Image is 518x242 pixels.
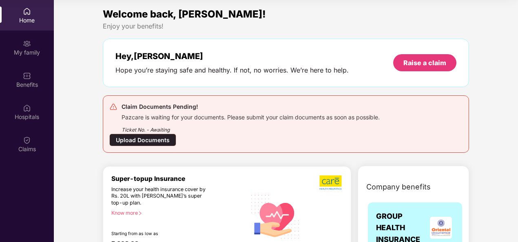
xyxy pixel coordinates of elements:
div: Claim Documents Pending! [122,102,380,112]
span: Company benefits [366,181,431,193]
img: svg+xml;base64,PHN2ZyBpZD0iSG9tZSIgeG1sbnM9Imh0dHA6Ly93d3cudzMub3JnLzIwMDAvc3ZnIiB3aWR0aD0iMjAiIG... [23,7,31,15]
img: svg+xml;base64,PHN2ZyBpZD0iQmVuZWZpdHMiIHhtbG5zPSJodHRwOi8vd3d3LnczLm9yZy8yMDAwL3N2ZyIgd2lkdGg9Ij... [23,72,31,80]
div: Pazcare is waiting for your documents. Please submit your claim documents as soon as possible. [122,112,380,121]
span: Welcome back, [PERSON_NAME]! [103,8,266,20]
img: svg+xml;base64,PHN2ZyBpZD0iQ2xhaW0iIHhtbG5zPSJodHRwOi8vd3d3LnczLm9yZy8yMDAwL3N2ZyIgd2lkdGg9IjIwIi... [23,136,31,144]
div: Know more [111,210,241,216]
img: svg+xml;base64,PHN2ZyBpZD0iSG9zcGl0YWxzIiB4bWxucz0iaHR0cDovL3d3dy53My5vcmcvMjAwMC9zdmciIHdpZHRoPS... [23,104,31,112]
img: svg+xml;base64,PHN2ZyB3aWR0aD0iMjAiIGhlaWdodD0iMjAiIHZpZXdCb3g9IjAgMCAyMCAyMCIgZmlsbD0ibm9uZSIgeG... [23,40,31,48]
img: insurerLogo [430,217,452,239]
img: svg+xml;base64,PHN2ZyB4bWxucz0iaHR0cDovL3d3dy53My5vcmcvMjAwMC9zdmciIHdpZHRoPSIyNCIgaGVpZ2h0PSIyNC... [109,103,117,111]
div: Enjoy your benefits! [103,22,469,31]
div: Hope you’re staying safe and healthy. If not, no worries. We’re here to help. [115,66,349,75]
div: Raise a claim [403,58,446,67]
div: Starting from as low as [111,231,212,237]
div: Hey, [PERSON_NAME] [115,51,349,61]
div: Upload Documents [109,134,176,146]
div: Increase your health insurance cover by Rs. 20L with [PERSON_NAME]’s super top-up plan. [111,186,211,207]
div: Super-topup Insurance [111,175,246,183]
span: right [138,211,142,216]
img: b5dec4f62d2307b9de63beb79f102df3.png [319,175,343,190]
div: Ticket No. - Awaiting [122,121,380,134]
